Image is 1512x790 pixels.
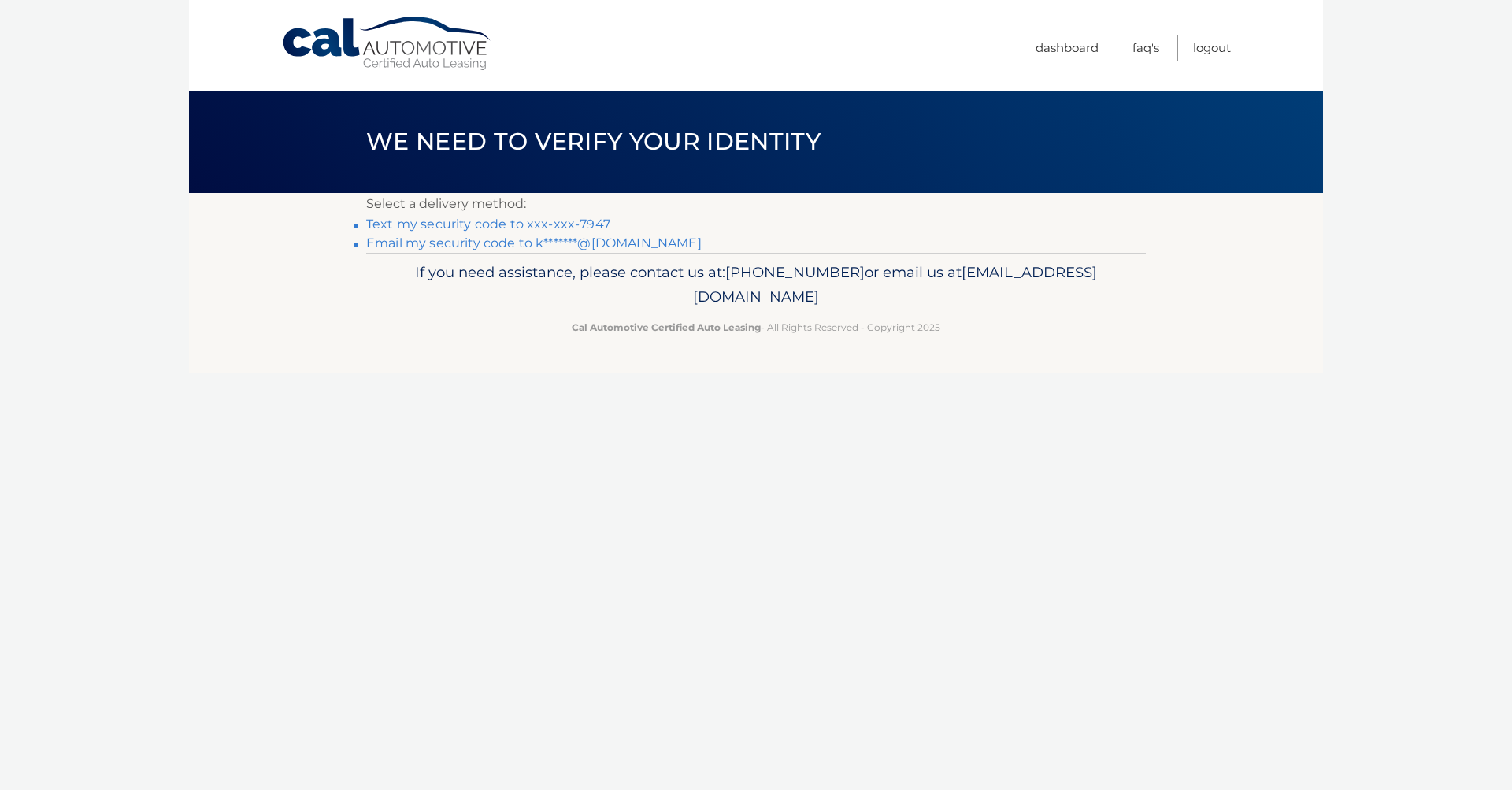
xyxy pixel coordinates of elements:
[1036,35,1099,61] a: Dashboard
[366,236,702,250] a: Email my security code to k*******@[DOMAIN_NAME]
[376,260,1136,310] p: If you need assistance, please contact us at: or email us at
[366,193,1146,215] p: Select a delivery method:
[1193,35,1231,61] a: Logout
[366,217,610,232] a: Text my security code to xxx-xxx-7947
[572,321,761,333] strong: Cal Automotive Certified Auto Leasing
[281,16,494,72] a: Cal Automotive
[366,127,821,156] span: We need to verify your identity
[1132,35,1159,61] a: FAQ's
[376,319,1136,336] p: - All Rights Reserved - Copyright 2025
[725,263,865,281] span: [PHONE_NUMBER]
